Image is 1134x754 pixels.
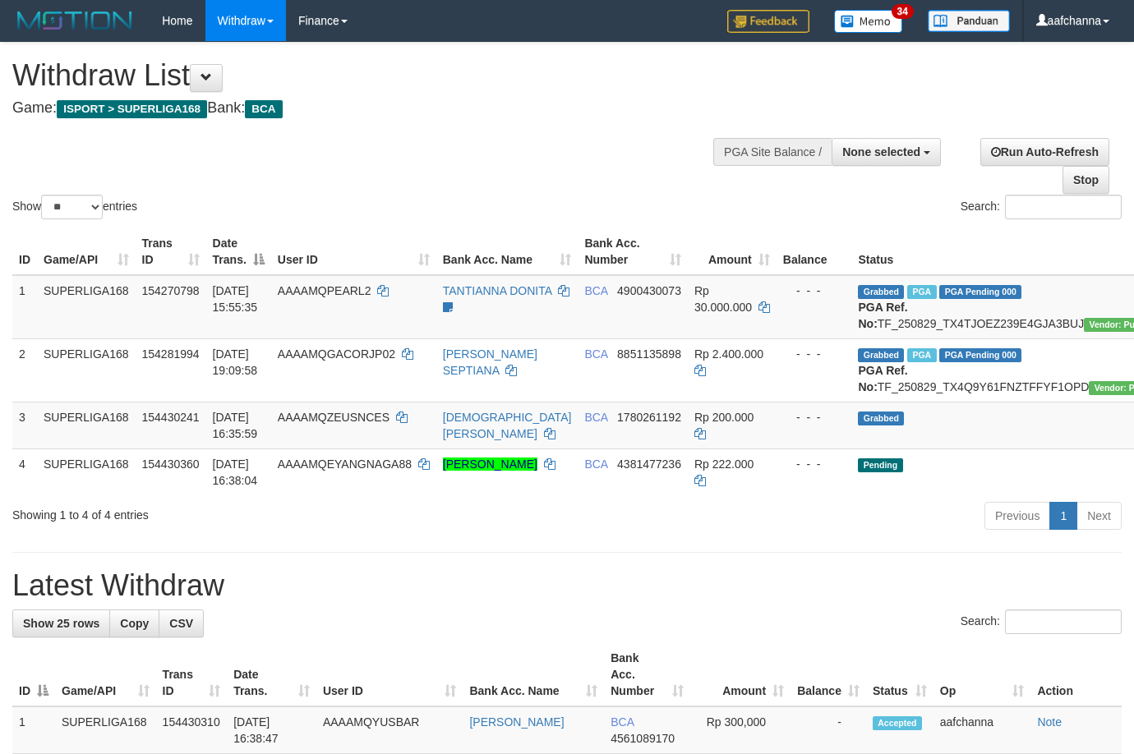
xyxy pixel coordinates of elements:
[783,456,846,472] div: - - -
[694,411,754,424] span: Rp 200.000
[617,347,681,361] span: Copy 8851135898 to clipboard
[206,228,271,275] th: Date Trans.: activate to sort column descending
[12,8,137,33] img: MOTION_logo.png
[142,411,200,424] span: 154430241
[12,448,37,495] td: 4
[213,411,258,440] span: [DATE] 16:35:59
[142,457,200,471] span: 154430360
[611,732,675,745] span: Copy 4561089170 to clipboard
[12,569,1122,602] h1: Latest Withdraw
[939,348,1021,362] span: PGA Pending
[791,706,866,754] td: -
[584,347,607,361] span: BCA
[37,228,136,275] th: Game/API: activate to sort column ascending
[858,285,904,299] span: Grabbed
[858,348,904,362] span: Grabbed
[858,411,904,425] span: Grabbed
[109,609,159,637] a: Copy
[136,228,206,275] th: Trans ID: activate to sort column ascending
[213,457,258,487] span: [DATE] 16:38:04
[12,195,137,219] label: Show entries
[584,457,607,471] span: BCA
[12,500,460,523] div: Showing 1 to 4 of 4 entries
[37,448,136,495] td: SUPERLIGA168
[443,411,572,440] a: [DEMOGRAPHIC_DATA][PERSON_NAME]
[783,283,846,299] div: - - -
[907,285,936,299] span: Marked by aafmaleo
[1063,166,1109,194] a: Stop
[961,195,1122,219] label: Search:
[12,643,55,706] th: ID: activate to sort column descending
[245,100,282,118] span: BCA
[694,347,763,361] span: Rp 2.400.000
[57,100,207,118] span: ISPORT > SUPERLIGA168
[578,228,688,275] th: Bank Acc. Number: activate to sort column ascending
[617,411,681,424] span: Copy 1780261192 to clipboard
[928,10,1010,32] img: panduan.png
[611,715,634,729] span: BCA
[939,285,1021,299] span: PGA Pending
[213,347,258,377] span: [DATE] 19:09:58
[469,715,564,729] a: [PERSON_NAME]
[834,10,903,33] img: Button%20Memo.svg
[120,617,149,630] span: Copy
[1076,502,1122,530] a: Next
[278,457,412,471] span: AAAAMQEYANGNAGA88
[617,457,681,471] span: Copy 4381477236 to clipboard
[436,228,579,275] th: Bank Acc. Name: activate to sort column ascending
[169,617,193,630] span: CSV
[892,4,914,19] span: 34
[443,457,537,471] a: [PERSON_NAME]
[12,59,740,92] h1: Withdraw List
[980,138,1109,166] a: Run Auto-Refresh
[316,643,463,706] th: User ID: activate to sort column ascending
[1005,195,1122,219] input: Search:
[783,409,846,425] div: - - -
[866,643,933,706] th: Status: activate to sort column ascending
[227,643,316,706] th: Date Trans.: activate to sort column ascending
[159,609,204,637] a: CSV
[777,228,852,275] th: Balance
[1049,502,1077,530] a: 1
[584,411,607,424] span: BCA
[858,301,907,330] b: PGA Ref. No:
[316,706,463,754] td: AAAAMQYUSBAR
[23,617,99,630] span: Show 25 rows
[278,284,371,297] span: AAAAMQPEARL2
[37,275,136,339] td: SUPERLIGA168
[604,643,689,706] th: Bank Acc. Number: activate to sort column ascending
[213,284,258,314] span: [DATE] 15:55:35
[12,706,55,754] td: 1
[858,364,907,393] b: PGA Ref. No:
[688,228,777,275] th: Amount: activate to sort column ascending
[842,145,920,159] span: None selected
[41,195,103,219] select: Showentries
[694,284,752,314] span: Rp 30.000.000
[617,284,681,297] span: Copy 4900430073 to clipboard
[12,228,37,275] th: ID
[1030,643,1122,706] th: Action
[443,347,537,377] a: [PERSON_NAME] SEPTIANA
[984,502,1050,530] a: Previous
[783,346,846,362] div: - - -
[858,458,902,472] span: Pending
[907,348,936,362] span: Marked by aafnonsreyleab
[873,716,922,730] span: Accepted
[12,402,37,448] td: 3
[933,706,1031,754] td: aafchanna
[156,706,228,754] td: 154430310
[142,284,200,297] span: 154270798
[463,643,604,706] th: Bank Acc. Name: activate to sort column ascending
[12,275,37,339] td: 1
[278,347,395,361] span: AAAAMQGACORJP02
[156,643,228,706] th: Trans ID: activate to sort column ascending
[832,138,941,166] button: None selected
[1005,609,1122,634] input: Search:
[694,457,754,471] span: Rp 222.000
[713,138,832,166] div: PGA Site Balance /
[37,338,136,402] td: SUPERLIGA168
[278,411,390,424] span: AAAAMQZEUSNCES
[142,347,200,361] span: 154281994
[55,706,156,754] td: SUPERLIGA168
[690,706,791,754] td: Rp 300,000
